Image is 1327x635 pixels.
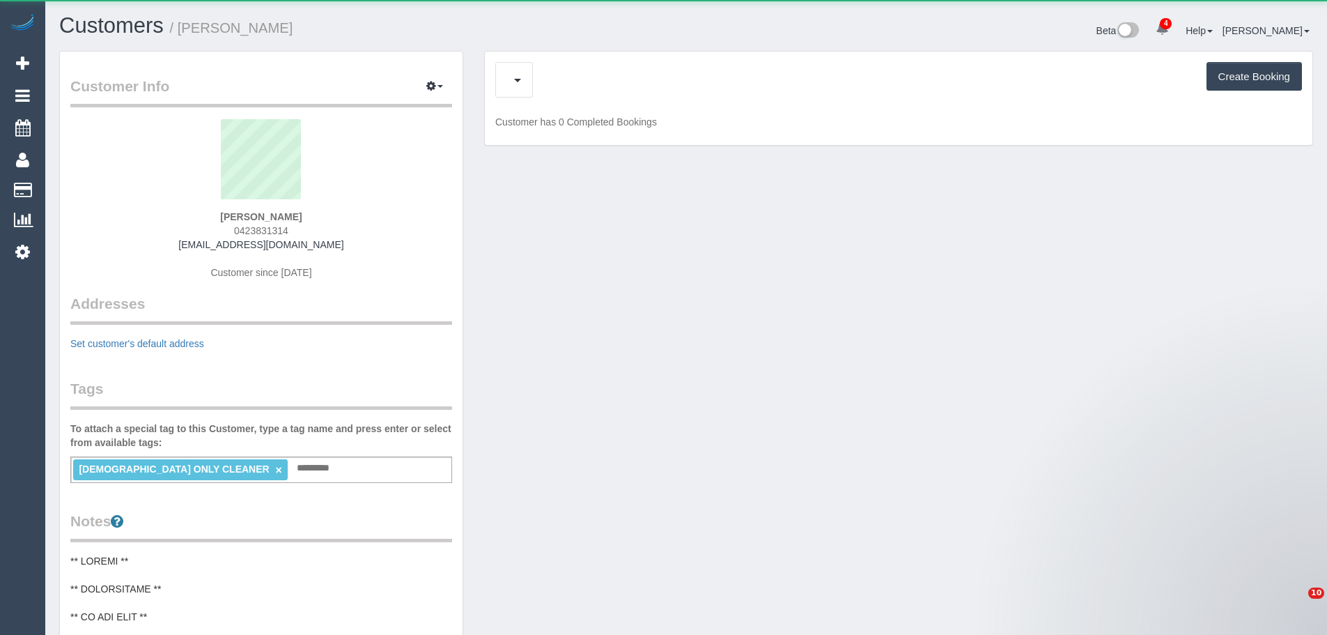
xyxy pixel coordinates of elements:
[1308,588,1324,599] span: 10
[70,378,452,410] legend: Tags
[1116,22,1139,40] img: New interface
[276,464,282,476] a: ×
[1186,25,1213,36] a: Help
[1223,25,1310,36] a: [PERSON_NAME]
[1149,14,1176,45] a: 4
[70,76,452,107] legend: Customer Info
[8,14,36,33] img: Automaid Logo
[59,13,164,38] a: Customers
[495,115,1302,129] p: Customer has 0 Completed Bookings
[234,225,288,236] span: 0423831314
[1160,18,1172,29] span: 4
[1280,588,1313,621] iframe: Intercom live chat
[1096,25,1140,36] a: Beta
[220,211,302,222] strong: [PERSON_NAME]
[1206,62,1302,91] button: Create Booking
[70,338,204,349] a: Set customer's default address
[70,511,452,542] legend: Notes
[170,20,293,36] small: / [PERSON_NAME]
[70,422,452,450] label: To attach a special tag to this Customer, type a tag name and press enter or select from availabl...
[210,267,311,278] span: Customer since [DATE]
[79,464,269,475] span: [DEMOGRAPHIC_DATA] ONLY CLEANER
[178,239,343,250] a: [EMAIL_ADDRESS][DOMAIN_NAME]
